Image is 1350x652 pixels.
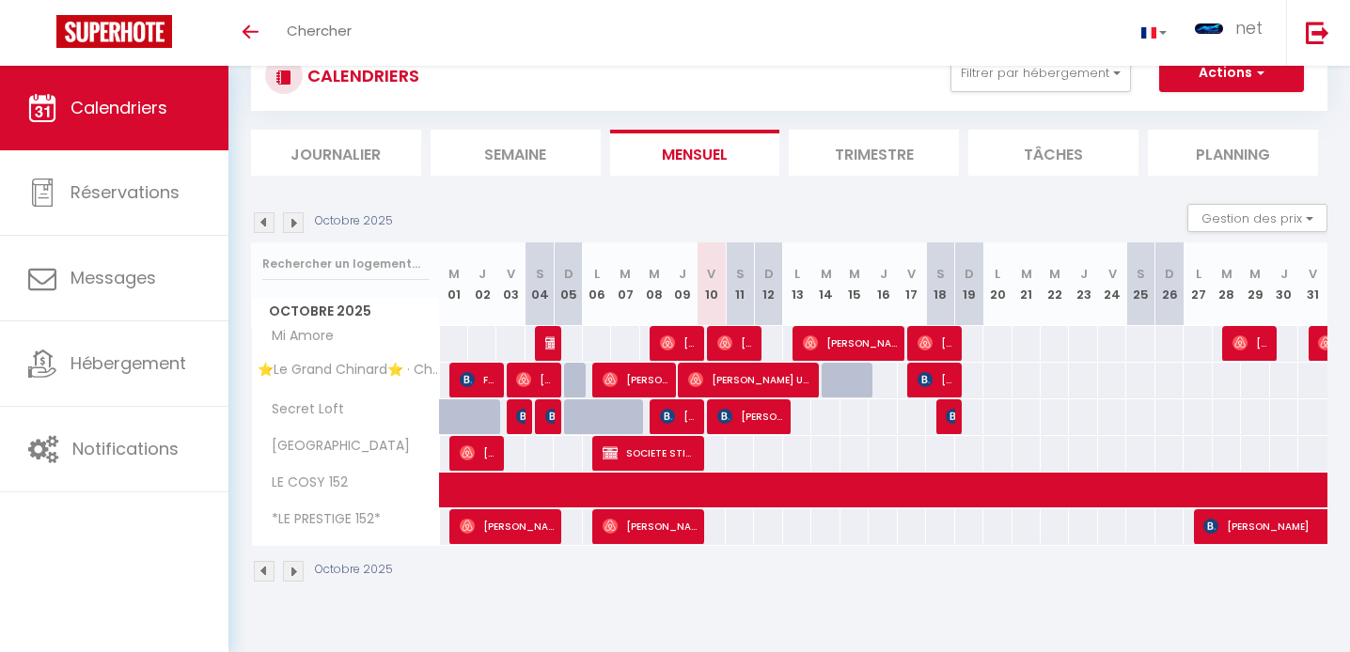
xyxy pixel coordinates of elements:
span: FESTEAU ROMAIN [460,362,497,397]
span: Réservations [71,180,180,204]
abbr: S [736,265,745,283]
p: Octobre 2025 [315,561,393,579]
span: [PERSON_NAME] [516,362,554,397]
th: 21 [1012,242,1041,326]
button: Gestion des prix [1187,204,1327,232]
abbr: D [564,265,573,283]
th: 31 [1298,242,1327,326]
th: 26 [1155,242,1184,326]
abbr: S [936,265,945,283]
th: 02 [468,242,496,326]
abbr: L [794,265,800,283]
li: Planning [1148,130,1318,176]
span: Messages [71,266,156,289]
th: 06 [583,242,611,326]
abbr: M [821,265,832,283]
abbr: M [649,265,660,283]
abbr: M [1221,265,1232,283]
th: 13 [783,242,811,326]
abbr: V [707,265,715,283]
th: 09 [668,242,697,326]
button: Filtrer par hébergement [950,54,1131,92]
abbr: D [965,265,974,283]
abbr: M [1249,265,1261,283]
img: Super Booking [56,15,172,48]
span: [PERSON_NAME] [660,325,698,361]
th: 29 [1241,242,1269,326]
span: [PERSON_NAME] [603,362,668,397]
span: [PERSON_NAME] [660,398,698,434]
button: Actions [1159,54,1304,92]
span: Calendriers [71,96,167,119]
input: Rechercher un logement... [262,247,429,281]
span: [PERSON_NAME] [717,398,783,434]
li: Tâches [968,130,1138,176]
abbr: D [1165,265,1174,283]
abbr: M [620,265,631,283]
span: Notifications [72,437,179,460]
span: [PERSON_NAME] [PERSON_NAME] [545,325,555,361]
abbr: J [1080,265,1088,283]
th: 01 [440,242,468,326]
abbr: J [479,265,486,283]
abbr: M [1049,265,1060,283]
span: Octobre 2025 [252,298,439,325]
th: 14 [811,242,840,326]
span: [PERSON_NAME] [460,435,497,471]
abbr: S [1137,265,1145,283]
th: 30 [1270,242,1298,326]
li: Semaine [431,130,601,176]
th: 24 [1098,242,1126,326]
abbr: D [764,265,774,283]
span: Chercher [287,21,352,40]
span: [PERSON_NAME] [460,508,554,544]
th: 12 [754,242,782,326]
th: 15 [840,242,869,326]
abbr: J [880,265,887,283]
abbr: M [1021,265,1032,283]
abbr: J [1280,265,1288,283]
span: [PERSON_NAME] [717,325,755,361]
th: 07 [611,242,639,326]
span: LE COSY 152 [255,473,353,493]
span: [PERSON_NAME] [946,398,955,434]
span: [PERSON_NAME] [545,398,555,434]
abbr: L [995,265,1000,283]
th: 19 [955,242,983,326]
span: Mi Amore [255,326,338,347]
span: [GEOGRAPHIC_DATA] [255,436,415,457]
img: ... [1195,23,1223,34]
span: [PERSON_NAME] [918,362,955,397]
th: 20 [983,242,1012,326]
img: logout [1306,21,1329,44]
abbr: V [907,265,916,283]
th: 08 [640,242,668,326]
th: 16 [869,242,897,326]
th: 23 [1069,242,1097,326]
span: ⭐Le Grand Chinard⭐ · Charmant et Cosy avec un Emplacement Idéal [255,363,443,377]
th: 10 [698,242,726,326]
li: Journalier [251,130,421,176]
li: Trimestre [789,130,959,176]
abbr: M [849,265,860,283]
span: [PERSON_NAME] [1232,325,1270,361]
span: Secret Loft [255,399,349,420]
span: [PERSON_NAME] [603,508,697,544]
p: Octobre 2025 [315,212,393,230]
span: [PERSON_NAME] Ursa [PERSON_NAME] [688,362,810,397]
abbr: V [1309,265,1317,283]
span: net [1235,16,1263,39]
th: 22 [1041,242,1069,326]
span: [PERSON_NAME] Vivens [803,325,897,361]
abbr: V [1108,265,1117,283]
span: [PERSON_NAME] [516,398,526,434]
h3: CALENDRIERS [303,54,419,97]
abbr: J [679,265,686,283]
th: 27 [1184,242,1212,326]
abbr: L [594,265,600,283]
th: 04 [526,242,554,326]
abbr: M [448,265,460,283]
th: 25 [1126,242,1154,326]
th: 17 [898,242,926,326]
th: 11 [726,242,754,326]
